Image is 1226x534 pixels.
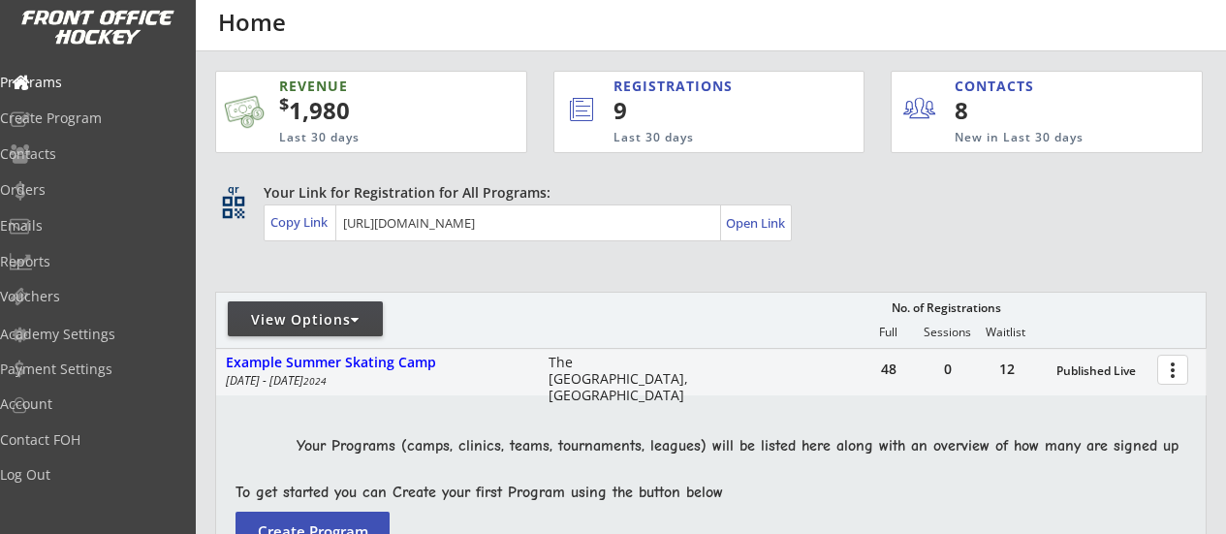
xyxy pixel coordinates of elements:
[264,183,1147,203] div: Your Link for Registration for All Programs:
[977,326,1035,339] div: Waitlist
[860,362,918,376] div: 48
[219,193,248,222] button: qr_code
[860,326,918,339] div: Full
[297,435,1193,456] div: Your Programs (camps, clinics, teams, tournaments, leagues) will be listed here along with an ove...
[279,94,465,127] div: 1,980
[303,374,327,388] em: 2024
[1157,355,1188,385] button: more_vert
[955,130,1112,146] div: New in Last 30 days
[226,355,528,371] div: Example Summer Skating Camp
[726,209,787,236] a: Open Link
[919,362,977,376] div: 0
[226,375,522,387] div: [DATE] - [DATE]
[613,94,800,127] div: 9
[279,77,444,96] div: REVENUE
[919,326,977,339] div: Sessions
[613,77,783,96] div: REGISTRATIONS
[955,94,1074,127] div: 8
[1056,364,1147,378] div: Published Live
[726,215,787,232] div: Open Link
[279,92,289,115] sup: $
[270,213,331,231] div: Copy Link
[978,362,1036,376] div: 12
[228,310,383,330] div: View Options
[613,130,785,146] div: Last 30 days
[955,77,1043,96] div: CONTACTS
[221,183,244,196] div: qr
[887,301,1007,315] div: No. of Registrations
[236,482,1174,503] div: To get started you can Create your first Program using the button below
[279,130,444,146] div: Last 30 days
[549,355,701,403] div: The [GEOGRAPHIC_DATA], [GEOGRAPHIC_DATA]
